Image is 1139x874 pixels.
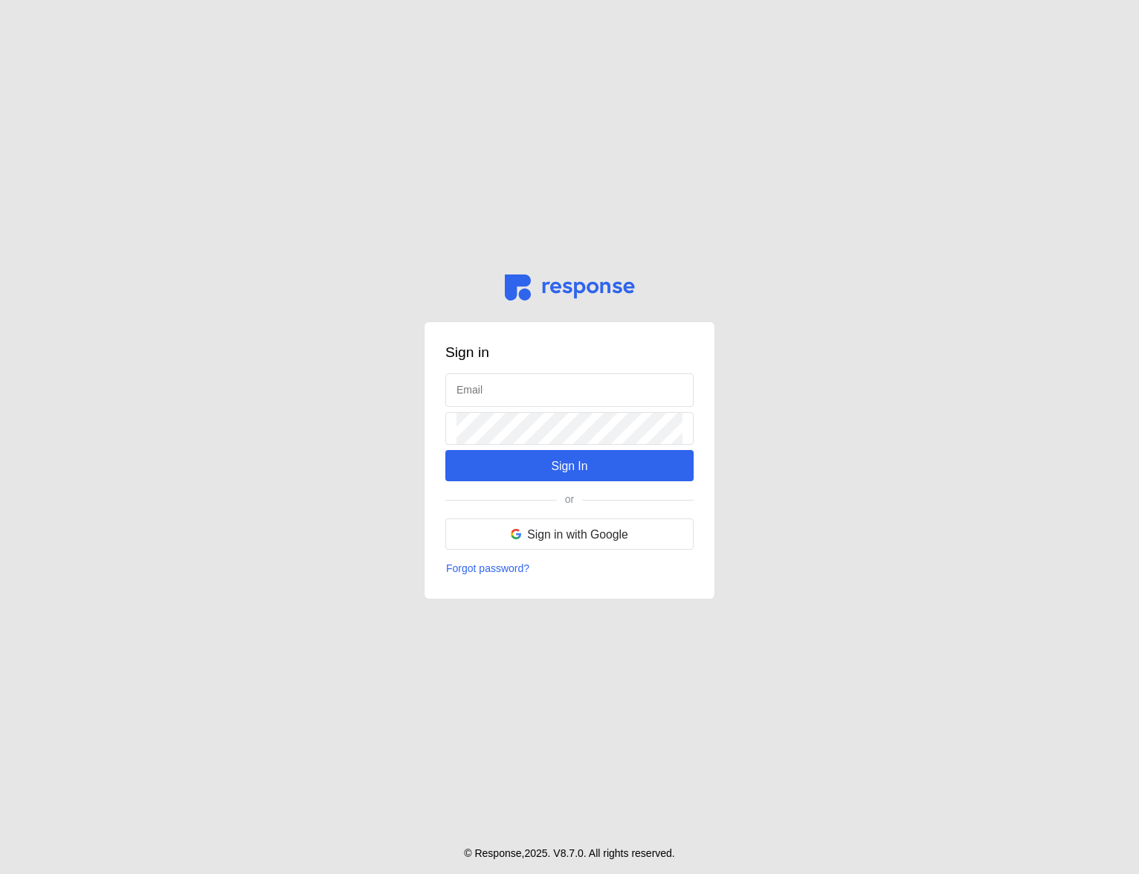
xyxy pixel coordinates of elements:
button: Sign in with Google [445,518,694,550]
p: © Response, 2025 . V 8.7.0 . All rights reserved. [464,846,675,862]
img: svg%3e [511,529,521,539]
img: svg%3e [505,274,635,301]
p: Sign in with Google [527,525,628,544]
p: Forgot password? [446,561,529,577]
p: or [565,492,574,508]
input: Email [456,374,683,406]
p: Sign In [551,457,587,475]
button: Sign In [445,450,694,481]
button: Forgot password? [445,560,530,578]
h3: Sign in [445,343,694,363]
